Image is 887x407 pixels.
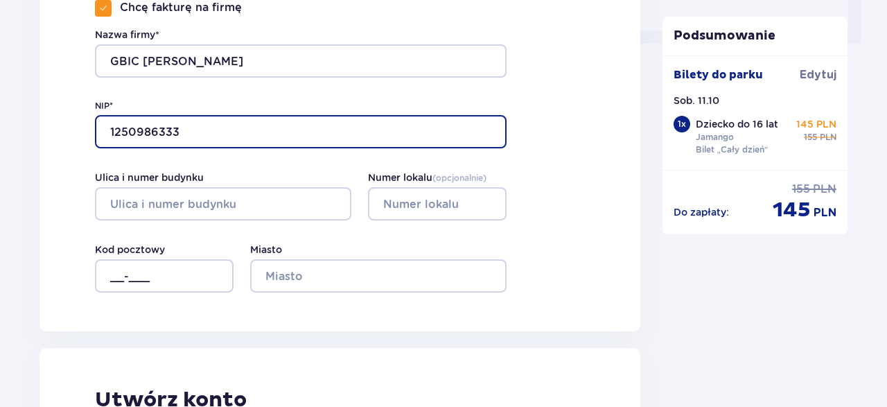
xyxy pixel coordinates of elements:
input: Nazwa firmy [95,44,507,78]
input: Miasto [250,259,507,293]
span: PLN [813,182,836,197]
span: PLN [820,131,836,144]
input: Ulica i numer budynku [95,187,351,220]
label: Nazwa firmy* [95,28,159,42]
span: Edytuj [800,67,836,83]
p: Jamango [696,131,734,144]
span: 155 [804,131,817,144]
label: Miasto [250,243,282,257]
span: ( opcjonalnie ) [432,173,486,183]
span: PLN [814,205,836,220]
p: Bilet „Cały dzień” [696,144,769,156]
input: Numer lokalu [368,187,507,220]
p: Do zapłaty : [674,205,729,219]
label: Ulica i numer budynku [95,171,204,184]
span: 145 [773,197,811,223]
p: Sob. 11.10 [674,94,719,107]
span: 155 [792,182,810,197]
label: Numer lokalu [368,171,486,184]
p: 145 PLN [796,117,836,131]
div: 1 x [674,116,690,132]
p: Podsumowanie [662,28,848,44]
p: Bilety do parku [674,67,763,83]
label: Kod pocztowy [95,243,165,257]
p: Dziecko do 16 lat [696,117,778,131]
input: NIP [95,115,507,148]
